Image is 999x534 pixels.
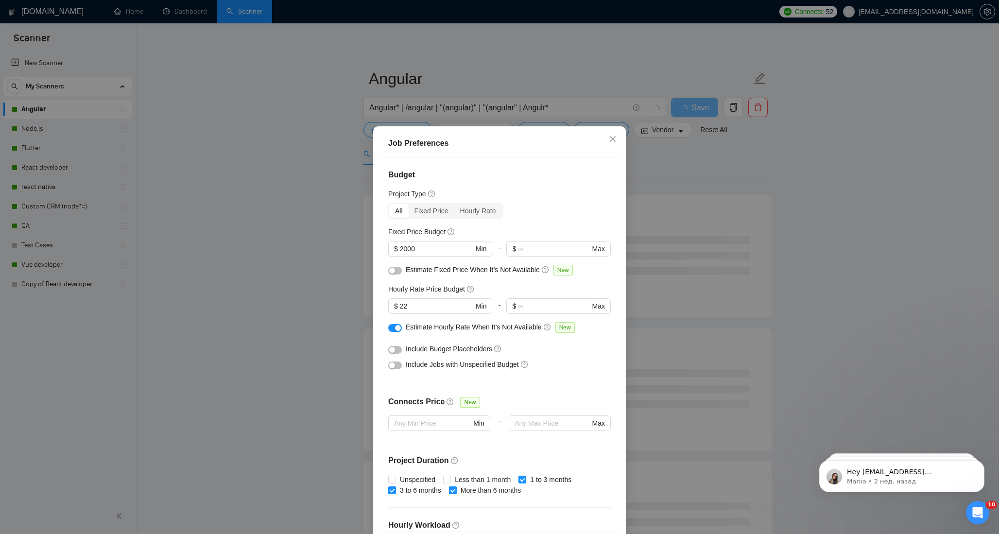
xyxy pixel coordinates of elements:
[406,361,519,368] span: Include Jobs with Unspecified Budget
[492,241,506,264] div: -
[592,243,605,254] span: Max
[396,485,445,496] span: 3 to 6 months
[396,474,439,485] span: Unspecified
[388,189,426,199] h5: Project Type
[388,169,611,181] h4: Budget
[467,285,475,293] span: question-circle
[600,126,626,153] button: Close
[518,243,590,254] input: ∞
[473,418,484,429] span: Min
[447,398,454,406] span: question-circle
[460,397,480,408] span: New
[592,418,605,429] span: Max
[492,298,506,322] div: -
[521,361,529,368] span: question-circle
[512,301,516,311] span: $
[490,415,509,443] div: -
[428,190,436,198] span: question-circle
[388,455,611,466] h4: Project Duration
[452,521,460,529] span: question-circle
[526,474,575,485] span: 1 to 3 months
[805,440,999,508] iframe: Intercom notifications сообщение
[966,501,989,524] iframe: Intercom live chat
[388,284,465,294] h5: Hourly Rate Price Budget
[388,396,445,408] h4: Connects Price
[400,243,474,254] input: 0
[406,266,540,274] span: Estimate Fixed Price When It’s Not Available
[592,301,605,311] span: Max
[448,228,455,236] span: question-circle
[400,301,474,311] input: 0
[451,474,515,485] span: Less than 1 month
[389,204,409,218] div: All
[494,345,502,353] span: question-circle
[544,323,551,331] span: question-circle
[986,501,997,509] span: 10
[609,135,617,143] span: close
[454,204,502,218] div: Hourly Rate
[388,138,611,149] div: Job Preferences
[555,322,575,333] span: New
[394,301,398,311] span: $
[518,301,590,311] input: ∞
[542,266,550,274] span: question-circle
[512,243,516,254] span: $
[406,323,542,331] span: Estimate Hourly Rate When It’s Not Available
[394,243,398,254] span: $
[409,204,454,218] div: Fixed Price
[388,226,446,237] h5: Fixed Price Budget
[515,418,590,429] input: Any Max Price
[388,519,611,531] h4: Hourly Workload
[394,418,471,429] input: Any Min Price
[406,345,492,353] span: Include Budget Placeholders
[476,243,487,254] span: Min
[457,485,525,496] span: More than 6 months
[451,457,459,465] span: question-circle
[476,301,487,311] span: Min
[553,265,573,276] span: New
